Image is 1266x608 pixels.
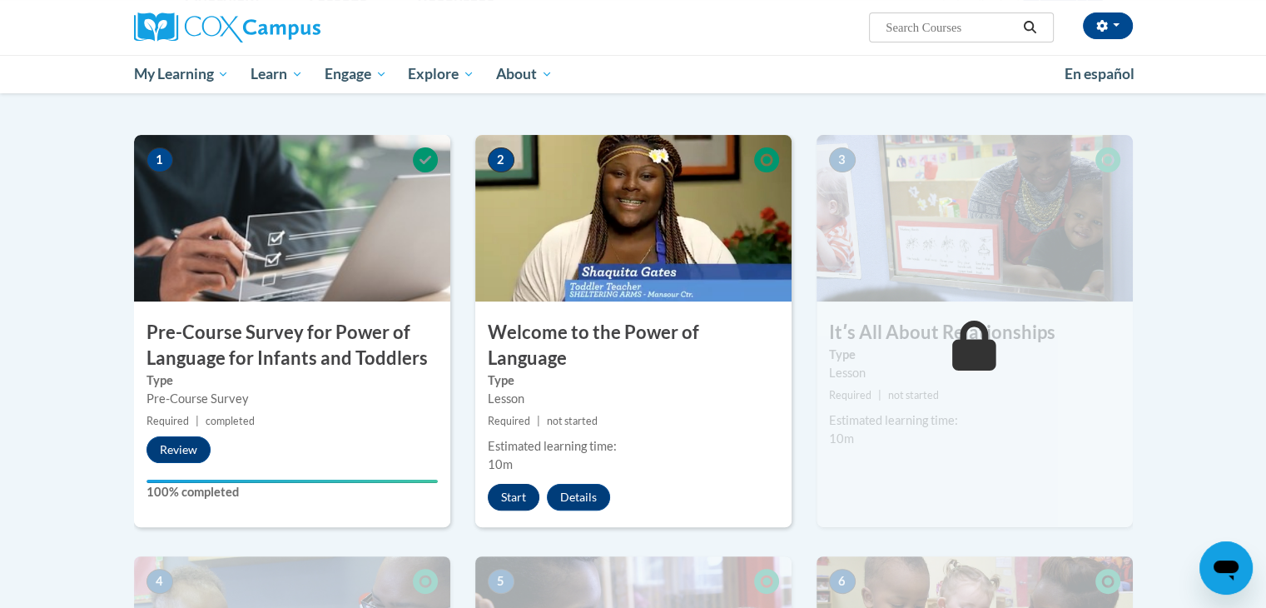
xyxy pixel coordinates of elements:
[123,55,241,93] a: My Learning
[146,483,438,501] label: 100% completed
[1199,541,1253,595] iframe: Button to launch messaging window
[1065,65,1134,82] span: En español
[547,484,610,511] button: Details
[314,55,398,93] a: Engage
[109,55,1158,93] div: Main menu
[537,415,540,427] span: |
[146,480,438,483] div: Your progress
[547,415,598,427] span: not started
[488,390,779,408] div: Lesson
[1054,57,1145,92] a: En español
[408,64,474,84] span: Explore
[206,415,255,427] span: completed
[829,346,1120,364] label: Type
[829,411,1120,430] div: Estimated learning time:
[475,320,792,371] h3: Welcome to the Power of Language
[240,55,314,93] a: Learn
[397,55,485,93] a: Explore
[884,17,1017,37] input: Search Courses
[134,12,320,42] img: Cox Campus
[829,431,854,446] span: 10m
[488,457,513,471] span: 10m
[325,64,387,84] span: Engage
[1083,12,1133,39] button: Account Settings
[1017,17,1042,37] button: Search
[817,135,1133,302] img: Course Image
[488,371,779,390] label: Type
[888,389,939,401] span: not started
[829,389,871,401] span: Required
[829,364,1120,382] div: Lesson
[488,415,530,427] span: Required
[829,147,856,172] span: 3
[134,135,450,302] img: Course Image
[251,64,303,84] span: Learn
[196,415,199,427] span: |
[146,436,211,463] button: Review
[134,12,450,42] a: Cox Campus
[488,147,514,172] span: 2
[146,371,438,390] label: Type
[475,135,792,302] img: Course Image
[817,320,1133,346] h3: Itʹs All About Relationships
[146,390,438,408] div: Pre-Course Survey
[496,64,553,84] span: About
[146,569,173,594] span: 4
[488,484,539,511] button: Start
[146,415,189,427] span: Required
[829,569,856,594] span: 6
[485,55,563,93] a: About
[134,320,450,371] h3: Pre-Course Survey for Power of Language for Infants and Toddlers
[146,147,173,172] span: 1
[488,569,514,594] span: 5
[488,437,779,456] div: Estimated learning time:
[133,64,229,84] span: My Learning
[878,389,881,401] span: |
